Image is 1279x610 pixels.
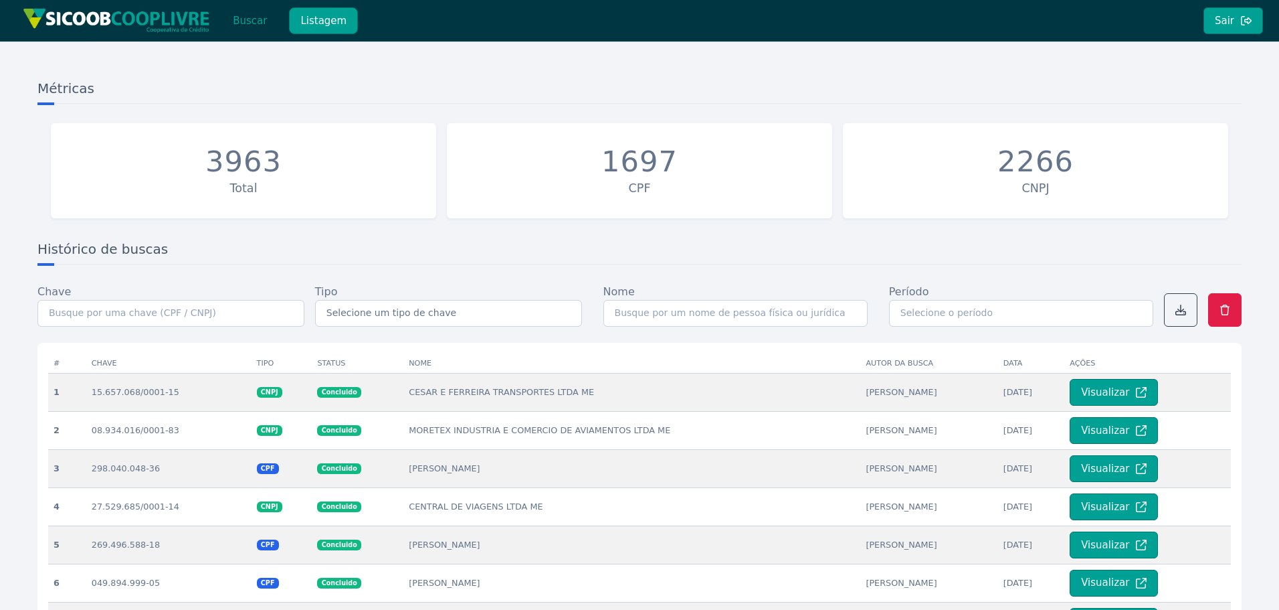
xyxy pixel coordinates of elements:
h3: Histórico de buscas [37,240,1242,264]
th: 1 [48,373,86,411]
span: CPF [257,463,279,474]
button: Listagem [289,7,358,34]
td: [DATE] [998,373,1065,411]
h3: Métricas [37,79,1242,104]
div: CNPJ [850,179,1221,197]
button: Buscar [221,7,278,34]
div: 2266 [997,145,1074,179]
th: Chave [86,354,252,374]
div: 1697 [601,145,678,179]
td: [PERSON_NAME] [860,373,997,411]
th: 6 [48,564,86,602]
div: 3963 [205,145,282,179]
input: Selecione o período [889,300,1153,327]
td: [DATE] [998,564,1065,602]
td: [PERSON_NAME] [860,526,997,564]
span: CNPJ [257,387,282,398]
button: Visualizar [1070,532,1158,558]
button: Visualizar [1070,570,1158,597]
td: 08.934.016/0001-83 [86,411,252,449]
th: Nome [403,354,860,374]
td: [DATE] [998,526,1065,564]
th: Autor da busca [860,354,997,374]
span: Concluido [317,463,361,474]
th: 2 [48,411,86,449]
td: [PERSON_NAME] [403,526,860,564]
div: CPF [454,179,825,197]
td: 269.496.588-18 [86,526,252,564]
div: Total [58,179,429,197]
button: Visualizar [1070,417,1158,444]
span: CPF [257,540,279,550]
th: Ações [1064,354,1231,374]
td: [PERSON_NAME] [860,411,997,449]
td: [PERSON_NAME] [403,564,860,602]
button: Visualizar [1070,493,1158,520]
th: Status [312,354,403,374]
th: 4 [48,487,86,526]
td: 049.894.999-05 [86,564,252,602]
button: Sair [1203,7,1263,34]
th: # [48,354,86,374]
span: CPF [257,578,279,589]
td: MORETEX INDUSTRIA E COMERCIO DE AVIAMENTOS LTDA ME [403,411,860,449]
span: CNPJ [257,502,282,512]
th: 5 [48,526,86,564]
td: 27.529.685/0001-14 [86,487,252,526]
th: 3 [48,449,86,487]
span: Concluido [317,540,361,550]
label: Período [889,284,929,300]
span: Concluido [317,502,361,512]
span: CNPJ [257,425,282,436]
th: Tipo [252,354,312,374]
input: Busque por um nome de pessoa física ou jurídica [603,300,868,327]
button: Visualizar [1070,379,1158,406]
img: img/sicoob_cooplivre.png [23,8,210,33]
td: [PERSON_NAME] [860,564,997,602]
td: [DATE] [998,449,1065,487]
input: Busque por uma chave (CPF / CNPJ) [37,300,304,327]
th: Data [998,354,1065,374]
span: Concluido [317,425,361,436]
td: 298.040.048-36 [86,449,252,487]
label: Chave [37,284,71,300]
span: Concluido [317,387,361,398]
label: Nome [603,284,635,300]
button: Visualizar [1070,455,1158,482]
span: Concluido [317,578,361,589]
td: [PERSON_NAME] [860,449,997,487]
td: 15.657.068/0001-15 [86,373,252,411]
td: [PERSON_NAME] [403,449,860,487]
td: CESAR E FERREIRA TRANSPORTES LTDA ME [403,373,860,411]
td: [PERSON_NAME] [860,487,997,526]
td: [DATE] [998,487,1065,526]
td: CENTRAL DE VIAGENS LTDA ME [403,487,860,526]
td: [DATE] [998,411,1065,449]
label: Tipo [315,284,338,300]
